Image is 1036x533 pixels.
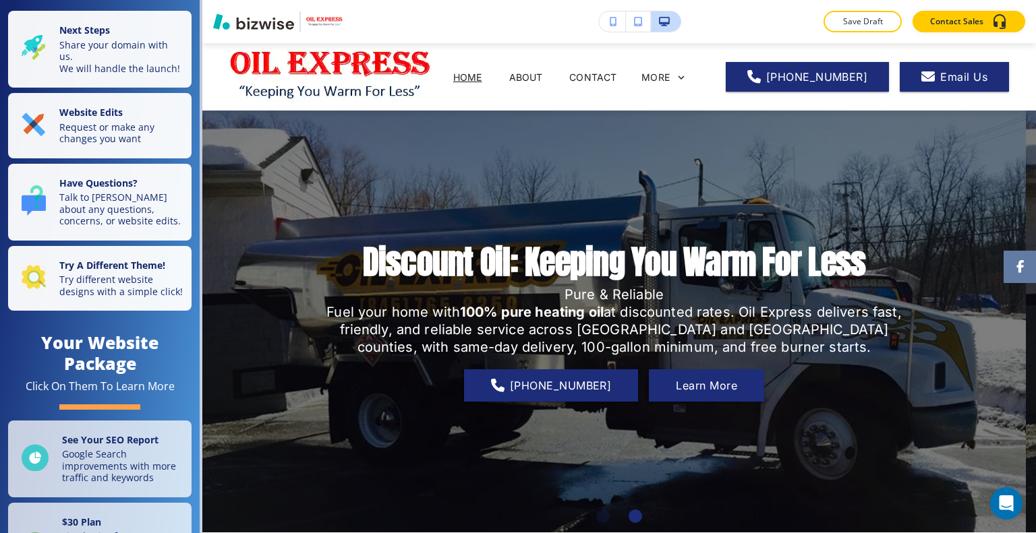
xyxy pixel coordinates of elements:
strong: Next Steps [59,24,110,36]
p: Fuel your home with at discounted rates. Oil Express delivers fast, friendly, and reliable servic... [311,303,918,356]
button: Website EditsRequest or make any changes you want [8,93,192,158]
strong: Have Questions? [59,177,138,189]
h1: Discount Oil: Keeping You Warm For Less [363,241,866,283]
a: Social media link to facebook account [1004,251,1036,283]
li: Go to slide 1 [587,500,619,532]
img: Oil Express [229,49,432,103]
li: Go to slide 2 [619,500,652,532]
p: Request or make any changes you want [59,121,183,145]
a: See Your SEO ReportGoogle Search improvements with more traffic and keywords [8,420,192,497]
img: Bizwise Logo [213,13,294,30]
h4: Your Website Package [8,332,192,374]
button: Learn More [649,369,764,402]
p: CONTACT [569,70,616,84]
strong: Website Edits [59,106,123,119]
p: Google Search improvements with more traffic and keywords [62,448,183,484]
h6: Pure & Reliable [311,286,918,356]
p: ABOUT [509,70,543,84]
button: Have Questions?Talk to [PERSON_NAME] about any questions, concerns, or website edits. [8,164,192,241]
strong: Try A Different Theme! [59,259,165,272]
p: Share your domain with us. We will handle the launch! [59,39,183,75]
button: Contact Sales [913,11,1025,32]
div: Open Intercom Messenger [990,487,1023,520]
p: MORE [641,72,670,82]
a: [PHONE_NUMBER] [464,369,638,402]
p: Talk to [PERSON_NAME] about any questions, concerns, or website edits. [59,191,183,227]
button: Next StepsShare your domain with us.We will handle the launch! [8,11,192,88]
strong: $ 30 Plan [62,515,101,528]
p: Contact Sales [930,15,983,28]
button: Try A Different Theme!Try different website designs with a simple click! [8,246,192,311]
strong: 100% pure heating oil [460,304,604,320]
a: Email Us [900,62,1009,92]
img: Your Logo [306,17,343,26]
div: Click On Them To Learn More [26,379,175,394]
a: [PHONE_NUMBER] [726,62,889,92]
p: Save Draft [841,15,884,28]
button: Save Draft [824,11,902,32]
p: Try different website designs with a simple click! [59,274,183,297]
p: HOME [453,70,482,84]
div: MORE [641,65,704,87]
strong: See Your SEO Report [62,433,159,446]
